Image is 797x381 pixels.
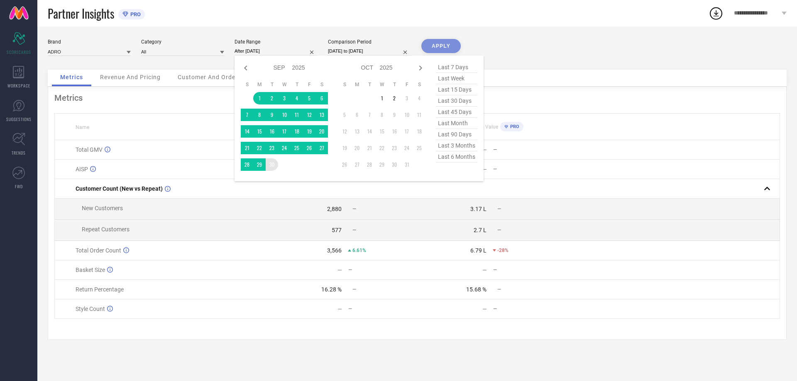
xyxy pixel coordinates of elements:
[436,73,477,84] span: last week
[178,74,241,80] span: Customer And Orders
[82,205,123,211] span: New Customers
[128,11,141,17] span: PRO
[376,92,388,104] td: Wed Oct 01 2025
[278,92,291,104] td: Wed Sep 03 2025
[338,142,351,154] td: Sun Oct 19 2025
[253,92,266,104] td: Mon Sep 01 2025
[76,306,105,312] span: Style Count
[327,247,342,254] div: 3,566
[60,74,83,80] span: Metrics
[351,109,363,121] td: Mon Oct 06 2025
[291,142,303,154] td: Thu Sep 25 2025
[266,81,278,88] th: Tuesday
[303,81,315,88] th: Friday
[436,107,477,118] span: last 45 days
[413,142,425,154] td: Sat Oct 25 2025
[303,92,315,104] td: Fri Sep 05 2025
[709,6,724,21] div: Open download list
[337,306,342,312] div: —
[337,267,342,273] div: —
[253,142,266,154] td: Mon Sep 22 2025
[328,47,411,56] input: Select comparison period
[315,109,328,121] td: Sat Sep 13 2025
[82,226,130,233] span: Repeat Customers
[436,95,477,107] span: last 30 days
[436,62,477,73] span: last 7 days
[12,150,26,156] span: TRENDS
[338,81,351,88] th: Sunday
[363,158,376,171] td: Tue Oct 28 2025
[493,306,562,312] div: —
[482,166,487,172] div: —
[352,227,356,233] span: —
[351,142,363,154] td: Mon Oct 20 2025
[278,142,291,154] td: Wed Sep 24 2025
[266,158,278,171] td: Tue Sep 30 2025
[363,81,376,88] th: Tuesday
[401,158,413,171] td: Fri Oct 31 2025
[48,39,131,45] div: Brand
[351,158,363,171] td: Mon Oct 27 2025
[388,158,401,171] td: Thu Oct 30 2025
[388,109,401,121] td: Thu Oct 09 2025
[413,81,425,88] th: Saturday
[388,142,401,154] td: Thu Oct 23 2025
[76,286,124,293] span: Return Percentage
[76,267,105,273] span: Basket Size
[376,142,388,154] td: Wed Oct 22 2025
[278,125,291,138] td: Wed Sep 17 2025
[436,140,477,151] span: last 3 months
[253,158,266,171] td: Mon Sep 29 2025
[100,74,161,80] span: Revenue And Pricing
[348,267,417,273] div: —
[482,146,487,153] div: —
[482,306,487,312] div: —
[401,125,413,138] td: Fri Oct 17 2025
[76,166,88,172] span: AISP
[497,227,501,233] span: —
[278,109,291,121] td: Wed Sep 10 2025
[266,142,278,154] td: Tue Sep 23 2025
[235,39,318,45] div: Date Range
[266,125,278,138] td: Tue Sep 16 2025
[253,109,266,121] td: Mon Sep 08 2025
[338,125,351,138] td: Sun Oct 12 2025
[332,227,342,233] div: 577
[413,92,425,104] td: Sat Oct 04 2025
[6,116,32,122] span: SUGGESTIONS
[338,158,351,171] td: Sun Oct 26 2025
[328,39,411,45] div: Comparison Period
[15,183,23,189] span: FWD
[436,129,477,140] span: last 90 days
[493,267,562,273] div: —
[376,125,388,138] td: Wed Oct 15 2025
[303,125,315,138] td: Fri Sep 19 2025
[76,146,103,153] span: Total GMV
[493,166,562,172] div: —
[303,109,315,121] td: Fri Sep 12 2025
[352,248,366,253] span: 6.61%
[497,248,509,253] span: -28%
[351,81,363,88] th: Monday
[253,81,266,88] th: Monday
[235,47,318,56] input: Select date range
[497,286,501,292] span: —
[315,125,328,138] td: Sat Sep 20 2025
[493,147,562,153] div: —
[436,151,477,163] span: last 6 months
[466,286,487,293] div: 15.68 %
[327,206,342,212] div: 2,880
[241,109,253,121] td: Sun Sep 07 2025
[266,92,278,104] td: Tue Sep 02 2025
[413,125,425,138] td: Sat Oct 18 2025
[241,81,253,88] th: Sunday
[363,109,376,121] td: Tue Oct 07 2025
[241,158,253,171] td: Sun Sep 28 2025
[388,92,401,104] td: Thu Oct 02 2025
[278,81,291,88] th: Wednesday
[352,286,356,292] span: —
[351,125,363,138] td: Mon Oct 13 2025
[508,124,519,129] span: PRO
[291,109,303,121] td: Thu Sep 11 2025
[241,63,251,73] div: Previous month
